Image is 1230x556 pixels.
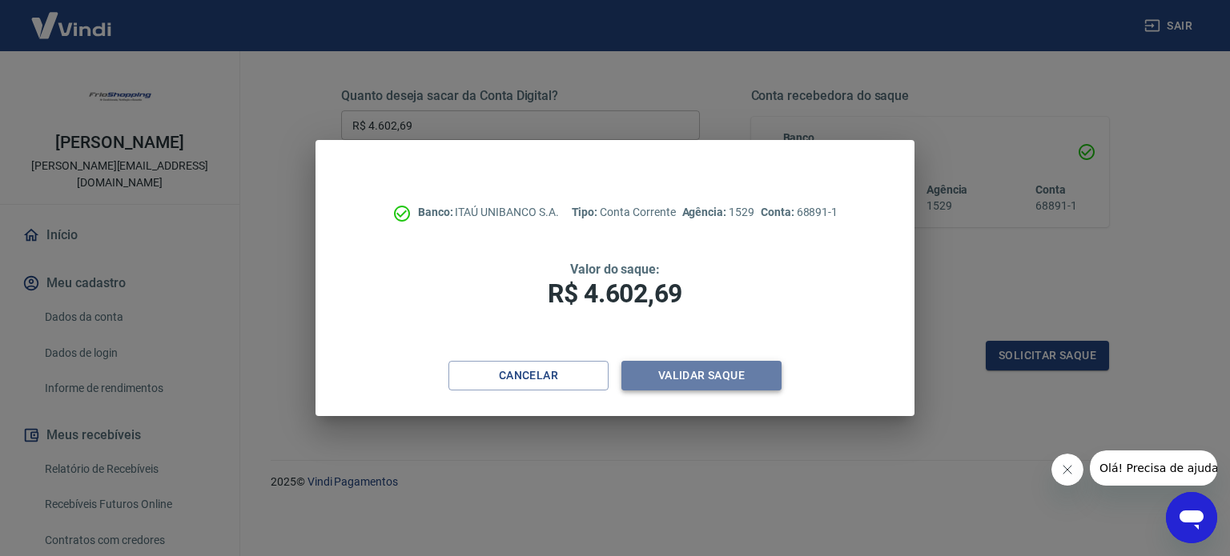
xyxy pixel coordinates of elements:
p: 68891-1 [761,204,838,221]
button: Cancelar [448,361,609,390]
iframe: Mensagem da empresa [1090,450,1217,486]
span: R$ 4.602,69 [548,278,682,309]
p: 1529 [682,204,754,221]
p: ITAÚ UNIBANCO S.A. [418,204,559,221]
span: Conta: [761,206,797,218]
button: Validar saque [621,361,782,390]
p: Conta Corrente [572,204,676,221]
iframe: Botão para abrir a janela de mensagens [1166,492,1217,543]
span: Banco: [418,206,456,218]
span: Tipo: [572,206,601,218]
span: Valor do saque: [570,262,660,277]
iframe: Fechar mensagem [1051,454,1083,486]
span: Olá! Precisa de ajuda? [10,11,135,24]
span: Agência: [682,206,730,218]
